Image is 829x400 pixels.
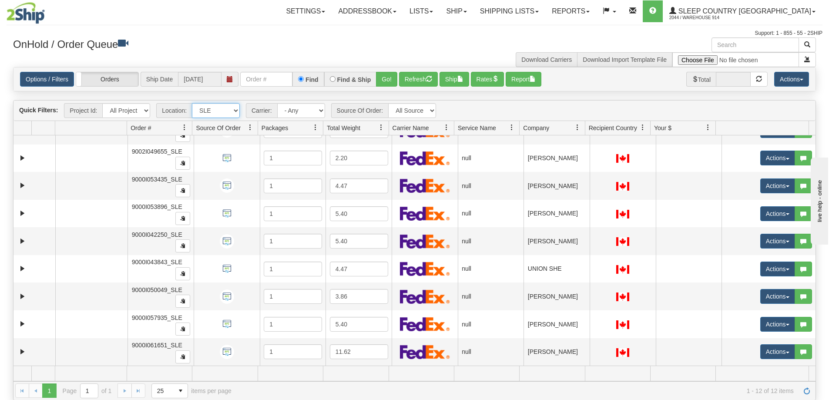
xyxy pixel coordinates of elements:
button: Report [506,72,541,87]
span: 9000I061651_SLE [132,342,182,349]
button: Copy to clipboard [175,295,190,308]
img: CA [616,237,629,246]
img: FedEx Express® [400,234,450,249]
span: Sleep Country [GEOGRAPHIC_DATA] [676,7,811,15]
img: CA [616,154,629,163]
a: Expand [17,208,28,219]
span: 9000I043843_SLE [132,259,182,266]
a: Options / Filters [20,72,74,87]
td: [PERSON_NAME] [524,200,590,228]
a: Order # filter column settings [177,120,192,135]
a: Sleep Country [GEOGRAPHIC_DATA] 2044 / Warehouse 914 [663,0,822,22]
span: Total [686,72,716,87]
button: Copy to clipboard [175,350,190,363]
img: CA [616,210,629,218]
iframe: chat widget [809,155,828,244]
span: Ship Date [141,72,178,87]
span: items per page [151,383,232,398]
td: UNION SHE [524,255,590,283]
label: Find & Ship [337,77,371,83]
span: Carrier: [246,103,277,118]
button: Copy to clipboard [175,184,190,197]
input: Page 1 [81,384,98,398]
div: Support: 1 - 855 - 55 - 2SHIP [7,30,822,37]
td: [PERSON_NAME] [524,282,590,310]
button: Copy to clipboard [175,157,190,170]
a: Total Weight filter column settings [374,120,389,135]
a: Expand [17,291,28,302]
span: Location: [156,103,192,118]
span: Page of 1 [63,383,112,398]
span: Recipient Country [589,124,637,132]
td: [PERSON_NAME] [524,310,590,338]
a: Shipping lists [473,0,545,22]
a: Reports [545,0,596,22]
a: Expand [17,346,28,357]
a: Expand [17,153,28,164]
a: Service Name filter column settings [504,120,519,135]
img: FedEx Express® [400,262,450,276]
div: grid toolbar [13,101,816,121]
a: Expand [17,180,28,191]
h3: OnHold / Order Queue [13,37,408,50]
button: Go! [376,72,397,87]
label: Quick Filters: [19,106,58,114]
td: null [458,282,524,310]
a: Download Import Template File [583,56,667,63]
button: Copy to clipboard [175,129,190,142]
td: null [458,338,524,366]
img: CA [616,320,629,329]
img: FedEx Express® [400,206,450,221]
button: Copy to clipboard [175,323,190,336]
img: logo2044.jpg [7,2,45,24]
span: Order # [131,124,151,132]
span: Your $ [654,124,671,132]
span: 9000I053896_SLE [132,203,182,210]
img: FedEx Express® [400,178,450,193]
td: [PERSON_NAME] [524,172,590,200]
button: Refresh [399,72,438,87]
a: Addressbook [332,0,403,22]
input: Search [712,37,799,52]
span: Total Weight [327,124,360,132]
button: Copy to clipboard [175,267,190,280]
span: 1 - 12 of 12 items [244,387,794,394]
span: 9000I053435_SLE [132,176,182,183]
span: Company [523,124,549,132]
span: Carrier Name [393,124,429,132]
span: 9000I042250_SLE [132,231,182,238]
span: Packages [262,124,288,132]
span: Project Id: [64,103,102,118]
img: API [220,289,234,304]
img: FedEx Express® [400,345,450,359]
span: Source Of Order: [331,103,389,118]
div: live help - online [7,7,81,14]
img: API [220,178,234,193]
td: null [458,255,524,283]
a: Source Of Order filter column settings [243,120,258,135]
a: Ship [440,0,473,22]
span: 9000I057935_SLE [132,314,182,321]
a: Carrier Name filter column settings [439,120,454,135]
img: API [220,206,234,221]
span: 2044 / Warehouse 914 [669,13,735,22]
button: Actions [760,262,795,276]
a: Lists [403,0,440,22]
span: Page 1 [42,383,56,397]
img: API [220,317,234,331]
span: 9002I049655_SLE [132,148,182,155]
td: null [458,172,524,200]
span: Page sizes drop down [151,383,188,398]
img: FedEx Express® [400,289,450,304]
button: Rates [471,72,504,87]
span: select [174,384,188,398]
a: Expand [17,236,28,247]
button: Actions [760,344,795,359]
td: null [458,310,524,338]
td: [PERSON_NAME] [524,338,590,366]
img: API [220,234,234,249]
span: Source Of Order [196,124,241,132]
a: Recipient Country filter column settings [635,120,650,135]
button: Copy to clipboard [175,239,190,252]
button: Actions [760,151,795,165]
